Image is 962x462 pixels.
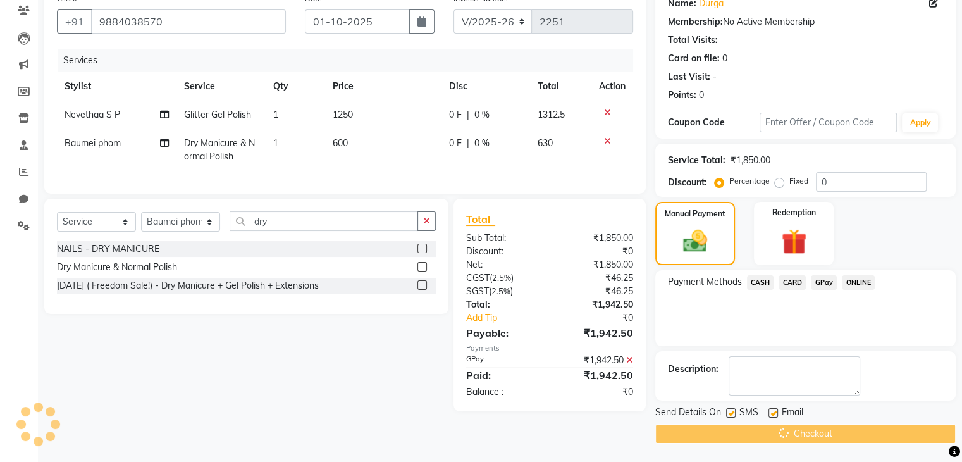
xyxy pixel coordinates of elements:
[474,108,490,122] span: 0 %
[184,109,251,120] span: Glitter Gel Polish
[492,273,511,283] span: 2.5%
[457,325,550,340] div: Payable:
[729,175,770,187] label: Percentage
[747,275,774,290] span: CASH
[774,226,815,258] img: _gift.svg
[333,109,353,120] span: 1250
[668,15,943,28] div: No Active Membership
[699,89,704,102] div: 0
[441,72,530,101] th: Disc
[782,406,803,421] span: Email
[530,72,591,101] th: Total
[668,116,760,129] div: Coupon Code
[457,245,550,258] div: Discount:
[466,272,490,284] span: CGST
[176,72,266,101] th: Service
[675,227,715,255] img: _cash.svg
[457,385,550,399] div: Balance :
[457,258,550,272] div: Net:
[58,49,643,72] div: Services
[57,279,319,292] div: [DATE] ( Freedom Sale!) - Dry Manicure + Gel Polish + Extensions
[668,176,707,189] div: Discount:
[538,137,553,149] span: 630
[722,52,727,65] div: 0
[467,108,469,122] span: |
[457,311,565,325] a: Add Tip
[668,363,718,376] div: Description:
[789,175,808,187] label: Fixed
[550,385,643,399] div: ₹0
[333,137,348,149] span: 600
[91,9,286,34] input: Search by Name/Mobile/Email/Code
[668,15,723,28] div: Membership:
[325,72,441,101] th: Price
[550,325,643,340] div: ₹1,942.50
[550,368,643,383] div: ₹1,942.50
[731,154,770,167] div: ₹1,850.00
[902,113,938,132] button: Apply
[538,109,565,120] span: 1312.5
[565,311,642,325] div: ₹0
[449,108,462,122] span: 0 F
[273,109,278,120] span: 1
[550,285,643,298] div: ₹46.25
[57,9,92,34] button: +91
[457,285,550,298] div: ( )
[760,113,897,132] input: Enter Offer / Coupon Code
[655,406,721,421] span: Send Details On
[457,272,550,285] div: ( )
[811,275,837,290] span: GPay
[550,232,643,245] div: ₹1,850.00
[65,109,120,120] span: Nevethaa S P
[550,258,643,272] div: ₹1,850.00
[550,354,643,367] div: ₹1,942.50
[668,154,725,167] div: Service Total:
[668,70,710,84] div: Last Visit:
[779,275,806,290] span: CARD
[467,137,469,150] span: |
[57,72,176,101] th: Stylist
[772,207,816,218] label: Redemption
[230,211,418,231] input: Search or Scan
[457,354,550,367] div: GPay
[550,272,643,285] div: ₹46.25
[466,285,489,297] span: SGST
[842,275,875,290] span: ONLINE
[668,275,742,289] span: Payment Methods
[713,70,717,84] div: -
[266,72,325,101] th: Qty
[668,34,718,47] div: Total Visits:
[550,245,643,258] div: ₹0
[491,286,510,296] span: 2.5%
[57,261,177,274] div: Dry Manicure & Normal Polish
[739,406,758,421] span: SMS
[449,137,462,150] span: 0 F
[184,137,255,162] span: Dry Manicure & Normal Polish
[466,213,495,226] span: Total
[668,52,720,65] div: Card on file:
[457,368,550,383] div: Paid:
[273,137,278,149] span: 1
[457,298,550,311] div: Total:
[550,298,643,311] div: ₹1,942.50
[668,89,696,102] div: Points:
[457,232,550,245] div: Sub Total:
[591,72,633,101] th: Action
[57,242,159,256] div: NAILS - DRY MANICURE
[474,137,490,150] span: 0 %
[65,137,121,149] span: Baumei phom
[665,208,725,220] label: Manual Payment
[466,343,633,354] div: Payments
